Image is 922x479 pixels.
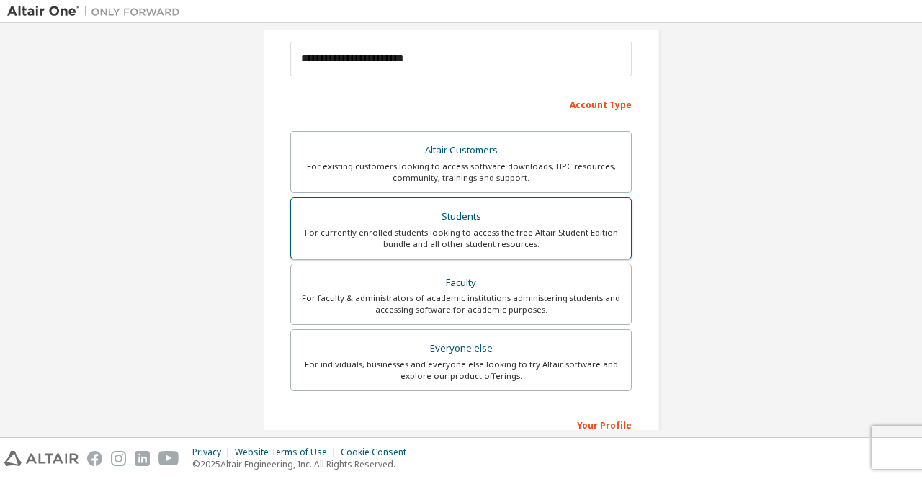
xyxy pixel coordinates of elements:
div: Account Type [290,92,632,115]
img: altair_logo.svg [4,451,79,466]
div: Privacy [192,447,235,458]
div: For existing customers looking to access software downloads, HPC resources, community, trainings ... [300,161,622,184]
div: Faculty [300,273,622,293]
img: facebook.svg [87,451,102,466]
img: Altair One [7,4,187,19]
div: Cookie Consent [341,447,415,458]
p: © 2025 Altair Engineering, Inc. All Rights Reserved. [192,458,415,470]
div: For faculty & administrators of academic institutions administering students and accessing softwa... [300,292,622,315]
div: Students [300,207,622,227]
div: For individuals, businesses and everyone else looking to try Altair software and explore our prod... [300,359,622,382]
div: Altair Customers [300,140,622,161]
img: linkedin.svg [135,451,150,466]
div: Your Profile [290,413,632,436]
div: For currently enrolled students looking to access the free Altair Student Edition bundle and all ... [300,227,622,250]
img: youtube.svg [158,451,179,466]
div: Website Terms of Use [235,447,341,458]
img: instagram.svg [111,451,126,466]
div: Everyone else [300,339,622,359]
